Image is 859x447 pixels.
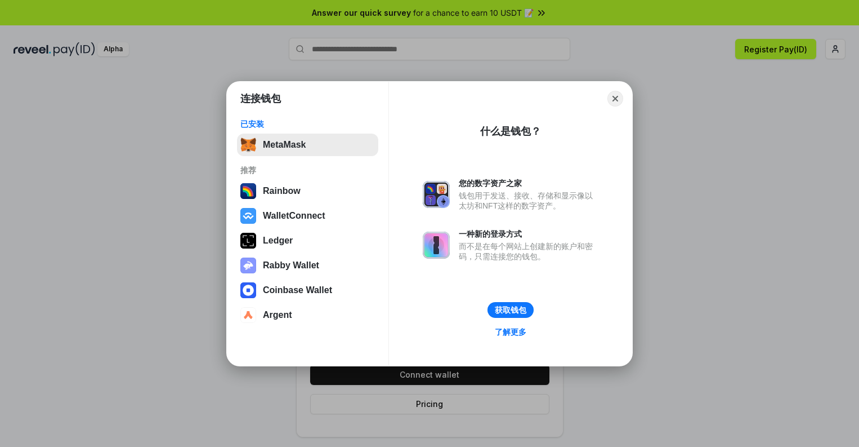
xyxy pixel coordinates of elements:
div: 什么是钱包？ [480,125,541,138]
div: Rabby Wallet [263,260,319,271]
button: Argent [237,304,378,326]
button: Close [607,91,623,107]
button: Ledger [237,229,378,252]
div: 钱包用于发送、接收、存储和显示像以太坊和NFT这样的数字资产。 [459,191,598,211]
div: 已安装 [240,119,375,129]
div: 了解更多 [495,327,526,337]
div: Coinbase Wallet [263,285,332,295]
a: 了解更多 [488,325,533,339]
div: Rainbow [263,186,301,196]
div: 推荐 [240,165,375,175]
img: svg+xml,%3Csvg%20width%3D%22120%22%20height%3D%22120%22%20viewBox%3D%220%200%20120%20120%22%20fil... [240,183,256,199]
img: svg+xml,%3Csvg%20width%3D%2228%22%20height%3D%2228%22%20viewBox%3D%220%200%2028%2028%22%20fill%3D... [240,208,256,224]
div: 获取钱包 [495,305,526,315]
button: Coinbase Wallet [237,279,378,302]
div: MetaMask [263,140,306,150]
img: svg+xml,%3Csvg%20fill%3D%22none%22%20height%3D%2233%22%20viewBox%3D%220%200%2035%2033%22%20width%... [240,137,256,153]
img: svg+xml,%3Csvg%20xmlns%3D%22http%3A%2F%2Fwww.w3.org%2F2000%2Fsvg%22%20width%3D%2228%22%20height%3... [240,233,256,249]
img: svg+xml,%3Csvg%20xmlns%3D%22http%3A%2F%2Fwww.w3.org%2F2000%2Fsvg%22%20fill%3D%22none%22%20viewBox... [423,181,450,208]
img: svg+xml,%3Csvg%20xmlns%3D%22http%3A%2F%2Fwww.w3.org%2F2000%2Fsvg%22%20fill%3D%22none%22%20viewBox... [423,232,450,259]
img: svg+xml,%3Csvg%20width%3D%2228%22%20height%3D%2228%22%20viewBox%3D%220%200%2028%2028%22%20fill%3D... [240,307,256,323]
button: Rabby Wallet [237,254,378,277]
div: Argent [263,310,292,320]
button: 获取钱包 [487,302,534,318]
img: svg+xml,%3Csvg%20xmlns%3D%22http%3A%2F%2Fwww.w3.org%2F2000%2Fsvg%22%20fill%3D%22none%22%20viewBox... [240,258,256,273]
div: 而不是在每个网站上创建新的账户和密码，只需连接您的钱包。 [459,241,598,262]
div: WalletConnect [263,211,325,221]
div: Ledger [263,236,293,246]
h1: 连接钱包 [240,92,281,105]
div: 您的数字资产之家 [459,178,598,188]
button: WalletConnect [237,205,378,227]
img: svg+xml,%3Csvg%20width%3D%2228%22%20height%3D%2228%22%20viewBox%3D%220%200%2028%2028%22%20fill%3D... [240,282,256,298]
button: Rainbow [237,180,378,202]
button: MetaMask [237,134,378,156]
div: 一种新的登录方式 [459,229,598,239]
